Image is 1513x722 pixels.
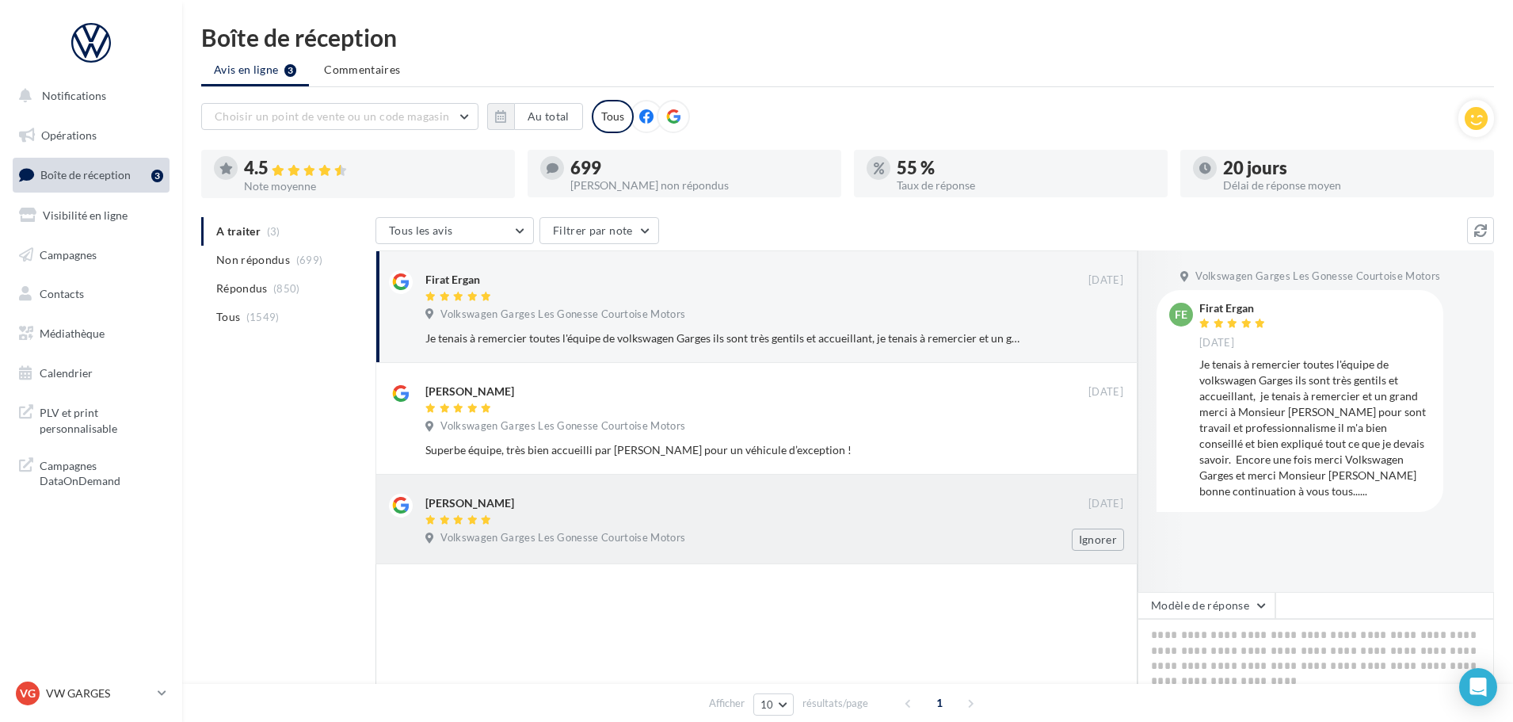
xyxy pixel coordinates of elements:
[425,384,514,399] div: [PERSON_NAME]
[216,309,240,325] span: Tous
[753,693,794,716] button: 10
[13,678,170,709] a: VG VW GARGES
[425,442,1020,458] div: Superbe équipe, très bien accueilli par [PERSON_NAME] pour un véhicule d’exception !
[10,119,173,152] a: Opérations
[10,239,173,272] a: Campagnes
[216,281,268,296] span: Répondus
[1199,303,1269,314] div: Firat Ergan
[760,698,774,711] span: 10
[215,109,449,123] span: Choisir un point de vente ou un code magasin
[244,181,502,192] div: Note moyenne
[10,357,173,390] a: Calendrier
[40,402,163,436] span: PLV et print personnalisable
[40,287,84,300] span: Contacts
[1138,592,1275,619] button: Modèle de réponse
[1223,159,1481,177] div: 20 jours
[802,696,868,711] span: résultats/page
[1199,357,1431,499] div: Je tenais à remercier toutes l'équipe de volkswagen Garges ils sont très gentils et accueillant, ...
[10,158,173,192] a: Boîte de réception3
[40,455,163,489] span: Campagnes DataOnDemand
[1459,668,1497,706] div: Open Intercom Messenger
[425,272,480,288] div: Firat Ergan
[514,103,583,130] button: Au total
[487,103,583,130] button: Au total
[570,159,829,177] div: 699
[324,62,400,78] span: Commentaires
[440,531,685,545] span: Volkswagen Garges Les Gonesse Courtoise Motors
[10,277,173,311] a: Contacts
[440,308,685,322] span: Volkswagen Garges Les Gonesse Courtoise Motors
[244,159,502,178] div: 4.5
[1199,336,1234,350] span: [DATE]
[273,282,300,295] span: (850)
[201,103,478,130] button: Choisir un point de vente ou un code magasin
[10,199,173,232] a: Visibilité en ligne
[897,180,1155,191] div: Taux de réponse
[10,79,166,113] button: Notifications
[440,419,685,434] span: Volkswagen Garges Les Gonesse Courtoise Motors
[1088,497,1123,511] span: [DATE]
[40,366,93,380] span: Calendrier
[1175,307,1187,323] span: FE
[927,690,952,716] span: 1
[216,252,290,268] span: Non répondus
[389,223,453,237] span: Tous les avis
[1088,273,1123,288] span: [DATE]
[425,495,514,511] div: [PERSON_NAME]
[296,254,323,266] span: (699)
[1072,529,1124,551] button: Ignorer
[539,217,659,244] button: Filtrer par note
[1195,269,1440,284] span: Volkswagen Garges Les Gonesse Courtoise Motors
[425,330,1020,346] div: Je tenais à remercier toutes l'équipe de volkswagen Garges ils sont très gentils et accueillant, ...
[42,89,106,102] span: Notifications
[46,686,151,701] p: VW GARGES
[40,327,105,340] span: Médiathèque
[897,159,1155,177] div: 55 %
[375,217,534,244] button: Tous les avis
[709,696,745,711] span: Afficher
[20,686,36,701] span: VG
[592,100,634,133] div: Tous
[151,170,163,182] div: 3
[1223,180,1481,191] div: Délai de réponse moyen
[40,168,131,181] span: Boîte de réception
[40,247,97,261] span: Campagnes
[43,208,128,222] span: Visibilité en ligne
[10,317,173,350] a: Médiathèque
[201,25,1494,49] div: Boîte de réception
[246,311,280,323] span: (1549)
[1088,385,1123,399] span: [DATE]
[41,128,97,142] span: Opérations
[570,180,829,191] div: [PERSON_NAME] non répondus
[10,395,173,442] a: PLV et print personnalisable
[10,449,173,495] a: Campagnes DataOnDemand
